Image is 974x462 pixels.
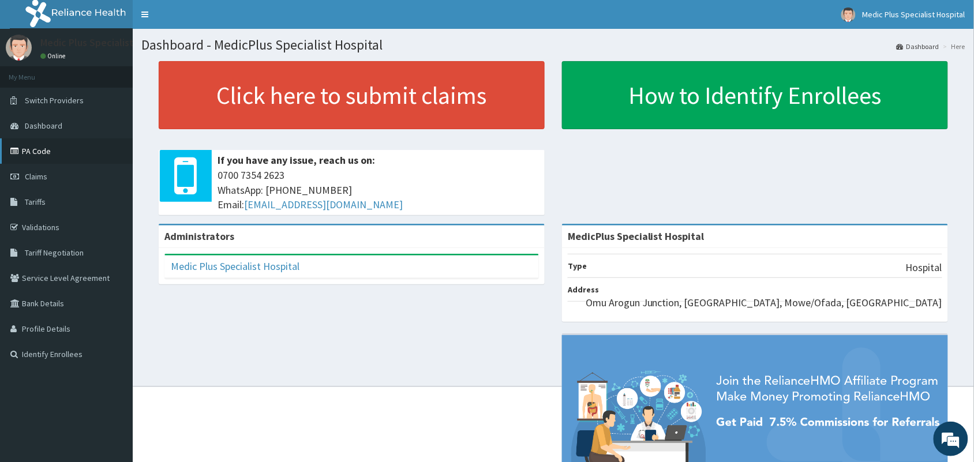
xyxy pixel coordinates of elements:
img: User Image [6,35,32,61]
p: Omu Arogun Junction, [GEOGRAPHIC_DATA], Mowe/Ofada, [GEOGRAPHIC_DATA] [586,295,942,310]
a: Online [40,52,68,60]
a: How to Identify Enrollees [562,61,948,129]
b: Administrators [164,230,234,243]
a: Dashboard [897,42,939,51]
img: User Image [841,7,856,22]
b: Type [568,261,587,271]
li: Here [941,42,965,51]
span: Dashboard [25,121,62,131]
span: 0700 7354 2623 WhatsApp: [PHONE_NUMBER] Email: [218,168,539,212]
span: Tariffs [25,197,46,207]
a: [EMAIL_ADDRESS][DOMAIN_NAME] [244,198,403,211]
b: If you have any issue, reach us on: [218,153,375,167]
a: Click here to submit claims [159,61,545,129]
h1: Dashboard - MedicPlus Specialist Hospital [141,37,965,52]
strong: MedicPlus Specialist Hospital [568,230,705,243]
span: Claims [25,171,47,182]
span: Tariff Negotiation [25,247,84,258]
span: Switch Providers [25,95,84,106]
p: Medic Plus Specialist Hospital [40,37,174,48]
b: Address [568,284,599,295]
p: Hospital [906,260,942,275]
span: Medic Plus Specialist Hospital [863,9,965,20]
a: Medic Plus Specialist Hospital [171,260,299,273]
